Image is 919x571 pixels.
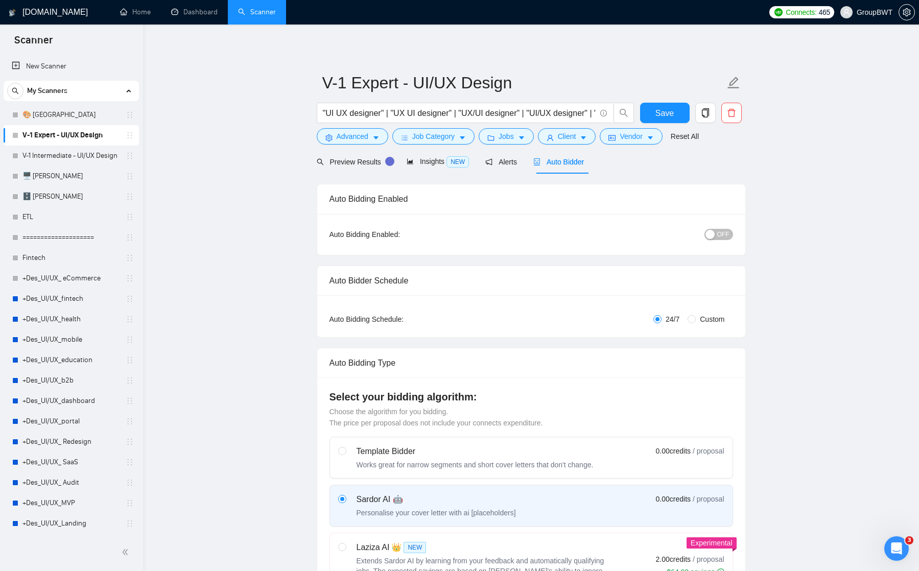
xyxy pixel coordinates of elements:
span: holder [126,397,134,405]
a: 🖥️ [PERSON_NAME] [22,166,120,186]
span: caret-down [518,134,525,141]
span: 👑 [391,541,402,554]
span: holder [126,458,134,466]
span: holder [126,356,134,364]
a: ETL [22,207,120,227]
button: search [614,103,634,123]
a: homeHome [120,8,151,16]
span: bars [401,134,408,141]
span: OFF [717,229,729,240]
img: upwork-logo.png [774,8,783,16]
div: Auto Bidding Enabled: [329,229,464,240]
span: holder [126,131,134,139]
span: holder [126,376,134,385]
span: holder [126,233,134,242]
a: V-1 Expert - UI/UX Design [22,125,120,146]
a: +Des_UI/UX_fintech [22,289,120,309]
span: / proposal [693,446,724,456]
button: idcardVendorcaret-down [600,128,662,145]
span: / proposal [693,494,724,504]
span: 24/7 [662,314,684,325]
div: Works great for narrow segments and short cover letters that don't change. [357,460,594,470]
span: holder [126,499,134,507]
a: +Des_UI/UX_dashboard [22,391,120,411]
span: Connects: [786,7,816,18]
span: caret-down [580,134,587,141]
span: notification [485,158,492,165]
span: 0.00 credits [656,445,691,457]
span: Client [558,131,576,142]
div: Auto Bidding Enabled [329,184,733,213]
div: Personalise your cover letter with ai [placeholders] [357,508,516,518]
span: search [317,158,324,165]
span: folder [487,134,494,141]
span: user [843,9,850,16]
span: caret-down [372,134,380,141]
span: area-chart [407,158,414,165]
span: copy [696,108,715,117]
h4: Select your bidding algorithm: [329,390,733,404]
div: Auto Bidding Type [329,348,733,377]
a: ==================== [22,227,120,248]
span: Auto Bidder [533,158,584,166]
div: Tooltip anchor [385,157,394,166]
a: New Scanner [12,56,131,77]
button: copy [695,103,716,123]
div: Laziza AI [357,541,612,554]
span: delete [722,108,741,117]
span: double-left [122,547,132,557]
span: idcard [608,134,616,141]
span: Custom [696,314,728,325]
span: holder [126,295,134,303]
span: setting [325,134,333,141]
div: Sardor AI 🤖 [357,493,516,506]
span: holder [126,111,134,119]
a: 🎨 [GEOGRAPHIC_DATA] [22,105,120,125]
span: NEW [404,542,426,553]
span: holder [126,254,134,262]
a: +Des_UI/UX_MVP [22,493,120,513]
span: Job Category [412,131,455,142]
span: Vendor [620,131,642,142]
a: +Des_UI/UX_b2b [22,370,120,391]
li: New Scanner [4,56,139,77]
a: Reset All [671,131,699,142]
a: +Des_UI/UX_ Redesign [22,432,120,452]
span: Alerts [485,158,517,166]
div: Auto Bidder Schedule [329,266,733,295]
span: holder [126,152,134,160]
button: delete [721,103,742,123]
span: info-circle [600,110,607,116]
div: Template Bidder [357,445,594,458]
span: 2.00 credits [656,554,691,565]
span: holder [126,336,134,344]
button: userClientcaret-down [538,128,596,145]
span: search [614,108,633,117]
a: searchScanner [238,8,276,16]
span: Jobs [499,131,514,142]
a: +Des_UI/UX_education [22,350,120,370]
a: +Des_UI/UX_ eCommerce [22,268,120,289]
span: Advanced [337,131,368,142]
span: holder [126,193,134,201]
a: Fintech [22,248,120,268]
input: Scanner name... [322,70,725,96]
a: dashboardDashboard [171,8,218,16]
span: Experimental [691,539,733,547]
span: My Scanners [27,81,67,101]
button: folderJobscaret-down [479,128,534,145]
a: 🗄️ [PERSON_NAME] [22,186,120,207]
img: logo [9,5,16,21]
span: caret-down [647,134,654,141]
span: user [547,134,554,141]
span: 0.00 credits [656,493,691,505]
span: robot [533,158,540,165]
a: +Des_UI/UX_health [22,309,120,329]
span: 3 [905,536,913,544]
a: +Des_UI/UX_ Audit [22,472,120,493]
button: Save [640,103,690,123]
a: +Des_UI/UX_Landing [22,513,120,534]
span: Save [655,107,674,120]
a: +Des_UI/UX_ SaaS [22,452,120,472]
a: setting [899,8,915,16]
